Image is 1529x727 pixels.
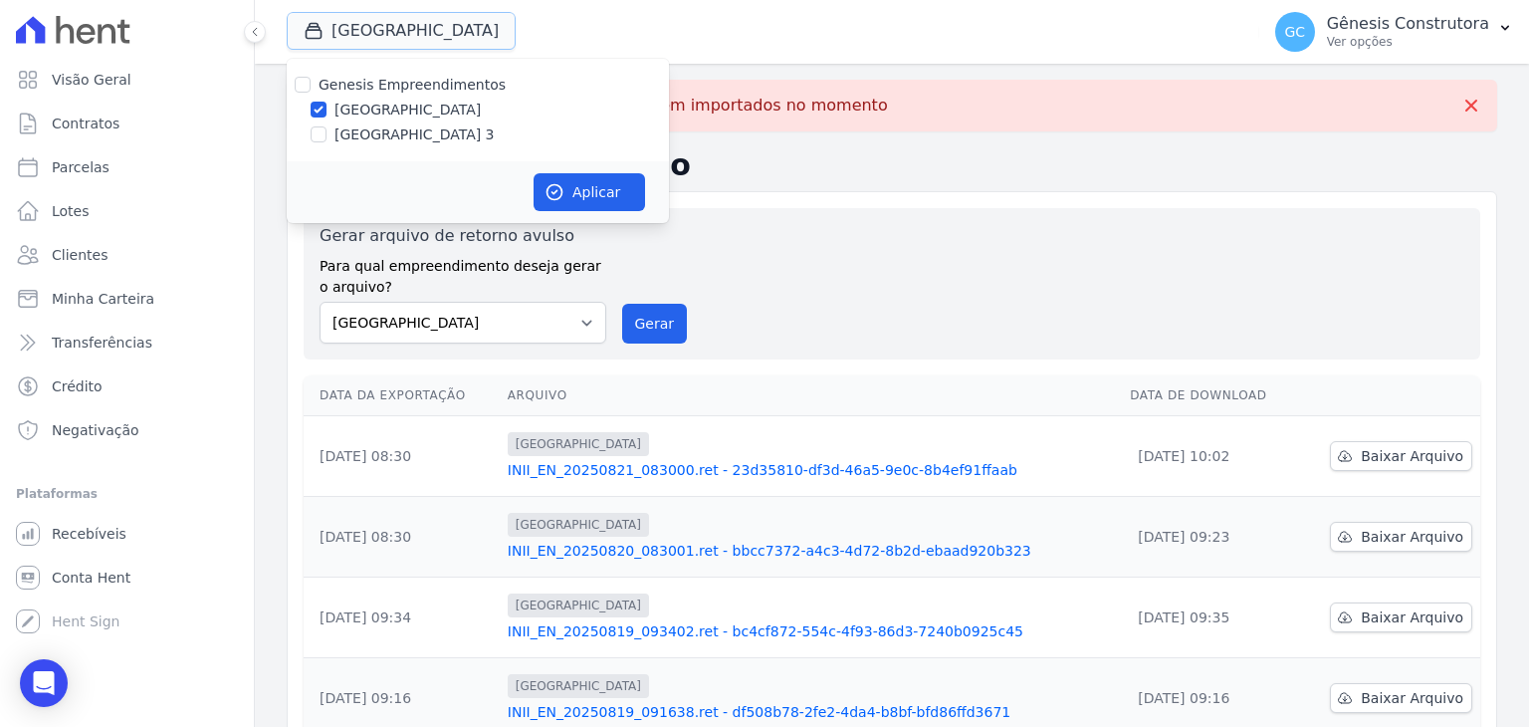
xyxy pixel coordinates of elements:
td: [DATE] 09:35 [1122,578,1298,658]
span: Minha Carteira [52,289,154,309]
a: Baixar Arquivo [1330,603,1472,632]
a: INII_EN_20250819_093402.ret - bc4cf872-554c-4f93-86d3-7240b0925c45 [508,621,1114,641]
span: [GEOGRAPHIC_DATA] [508,594,649,617]
span: Transferências [52,333,152,353]
a: Conta Hent [8,558,246,598]
h2: Exportações de Retorno [287,147,1497,183]
a: Lotes [8,191,246,231]
span: Baixar Arquivo [1361,688,1463,708]
a: Crédito [8,366,246,406]
label: [GEOGRAPHIC_DATA] [334,100,481,121]
button: Aplicar [534,173,645,211]
div: Open Intercom Messenger [20,659,68,707]
a: INII_EN_20250820_083001.ret - bbcc7372-a4c3-4d72-8b2d-ebaad920b323 [508,541,1114,561]
p: Gênesis Construtora [1327,14,1489,34]
a: Contratos [8,104,246,143]
a: Baixar Arquivo [1330,441,1472,471]
a: INII_EN_20250821_083000.ret - 23d35810-df3d-46a5-9e0c-8b4ef91ffaab [508,460,1114,480]
a: Clientes [8,235,246,275]
th: Data da Exportação [304,375,500,416]
a: Parcelas [8,147,246,187]
label: Para qual empreendimento deseja gerar o arquivo? [320,248,606,298]
button: [GEOGRAPHIC_DATA] [287,12,516,50]
a: INII_EN_20250819_091638.ret - df508b78-2fe2-4da4-b8bf-bfd86ffd3671 [508,702,1114,722]
span: [GEOGRAPHIC_DATA] [508,513,649,537]
td: [DATE] 08:30 [304,416,500,497]
span: Crédito [52,376,103,396]
p: Ver opções [1327,34,1489,50]
span: Contratos [52,114,119,133]
button: GC Gênesis Construtora Ver opções [1259,4,1529,60]
span: [GEOGRAPHIC_DATA] [508,432,649,456]
a: Minha Carteira [8,279,246,319]
span: Baixar Arquivo [1361,607,1463,627]
span: [GEOGRAPHIC_DATA] [508,674,649,698]
span: GC [1284,25,1305,39]
td: [DATE] 09:23 [1122,497,1298,578]
span: Baixar Arquivo [1361,527,1463,547]
button: Gerar [622,304,688,344]
td: [DATE] 09:34 [304,578,500,658]
label: [GEOGRAPHIC_DATA] 3 [334,124,495,145]
span: Negativação [52,420,139,440]
a: Visão Geral [8,60,246,100]
span: Recebíveis [52,524,126,544]
div: Plataformas [16,482,238,506]
td: [DATE] 08:30 [304,497,500,578]
label: Gerar arquivo de retorno avulso [320,224,606,248]
a: Transferências [8,323,246,363]
span: Visão Geral [52,70,131,90]
a: Negativação [8,410,246,450]
th: Data de Download [1122,375,1298,416]
span: Conta Hent [52,568,130,588]
span: Clientes [52,245,108,265]
span: Baixar Arquivo [1361,446,1463,466]
a: Baixar Arquivo [1330,522,1472,552]
a: Recebíveis [8,514,246,554]
span: Parcelas [52,157,109,177]
a: Baixar Arquivo [1330,683,1472,713]
label: Genesis Empreendimentos [319,77,506,93]
td: [DATE] 10:02 [1122,416,1298,497]
th: Arquivo [500,375,1122,416]
span: Lotes [52,201,90,221]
